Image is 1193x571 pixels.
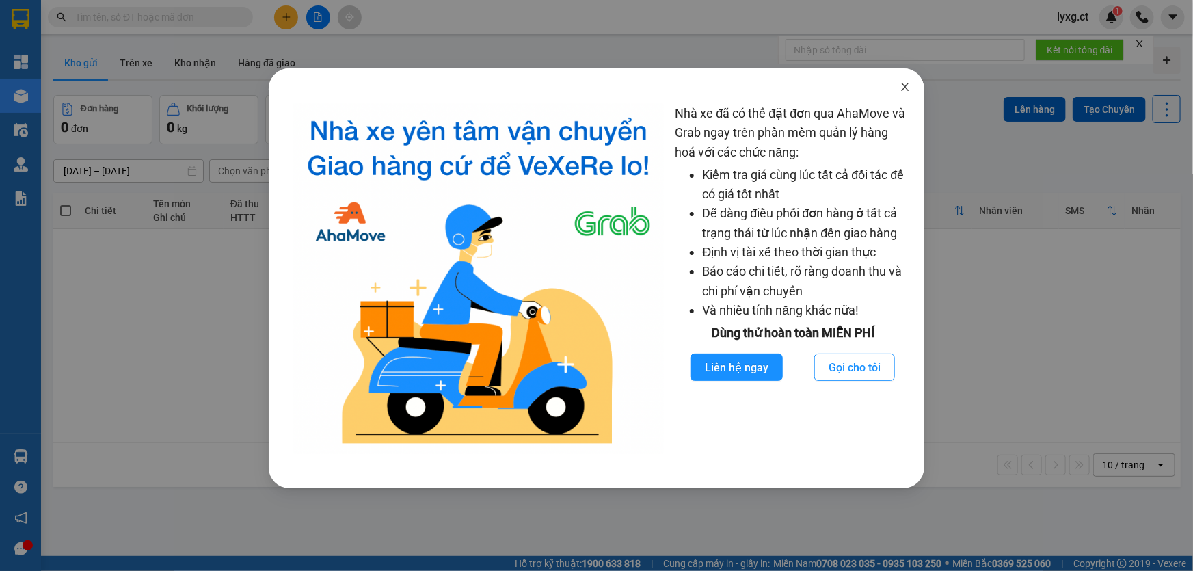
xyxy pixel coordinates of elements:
div: Dùng thử hoàn toàn MIỄN PHÍ [675,323,911,343]
div: Nhà xe đã có thể đặt đơn qua AhaMove và Grab ngay trên phần mềm quản lý hàng hoá với các chức năng: [675,104,911,454]
button: Liên hệ ngay [691,354,783,381]
li: Kiểm tra giá cùng lúc tất cả đối tác để có giá tốt nhất [702,165,911,204]
button: Gọi cho tôi [814,354,895,381]
span: Gọi cho tôi [829,359,881,376]
span: Liên hệ ngay [705,359,768,376]
li: Báo cáo chi tiết, rõ ràng doanh thu và chi phí vận chuyển [702,262,911,301]
button: Close [886,68,924,107]
li: Định vị tài xế theo thời gian thực [702,243,911,262]
span: close [900,81,911,92]
li: Dễ dàng điều phối đơn hàng ở tất cả trạng thái từ lúc nhận đến giao hàng [702,204,911,243]
li: Và nhiều tính năng khác nữa! [702,301,911,320]
img: logo [293,104,665,454]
